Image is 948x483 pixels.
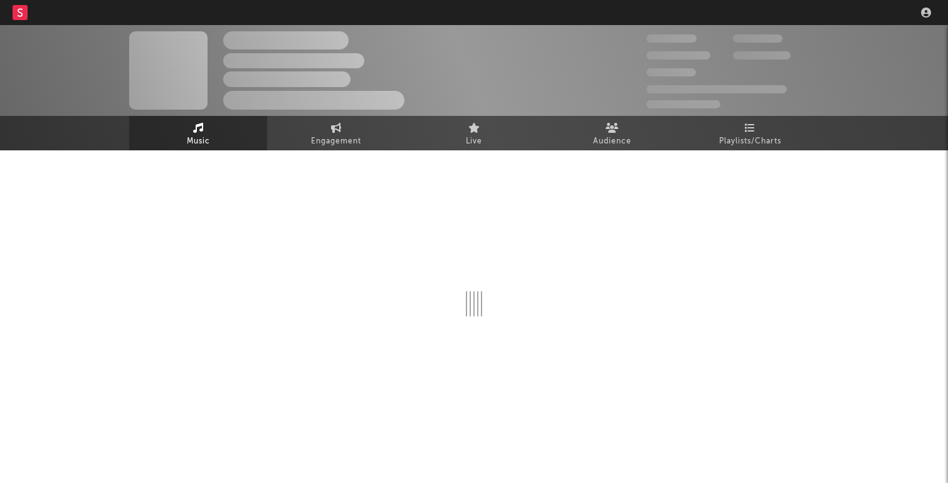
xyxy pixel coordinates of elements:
[646,68,696,76] span: 100,000
[646,85,787,93] span: 50,000,000 Monthly Listeners
[129,116,267,150] a: Music
[543,116,681,150] a: Audience
[733,34,782,43] span: 100,000
[681,116,819,150] a: Playlists/Charts
[267,116,405,150] a: Engagement
[405,116,543,150] a: Live
[646,100,720,108] span: Jump Score: 85.0
[466,134,482,149] span: Live
[593,134,631,149] span: Audience
[733,51,791,60] span: 1,000,000
[646,51,710,60] span: 50,000,000
[187,134,210,149] span: Music
[311,134,361,149] span: Engagement
[719,134,781,149] span: Playlists/Charts
[646,34,697,43] span: 300,000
